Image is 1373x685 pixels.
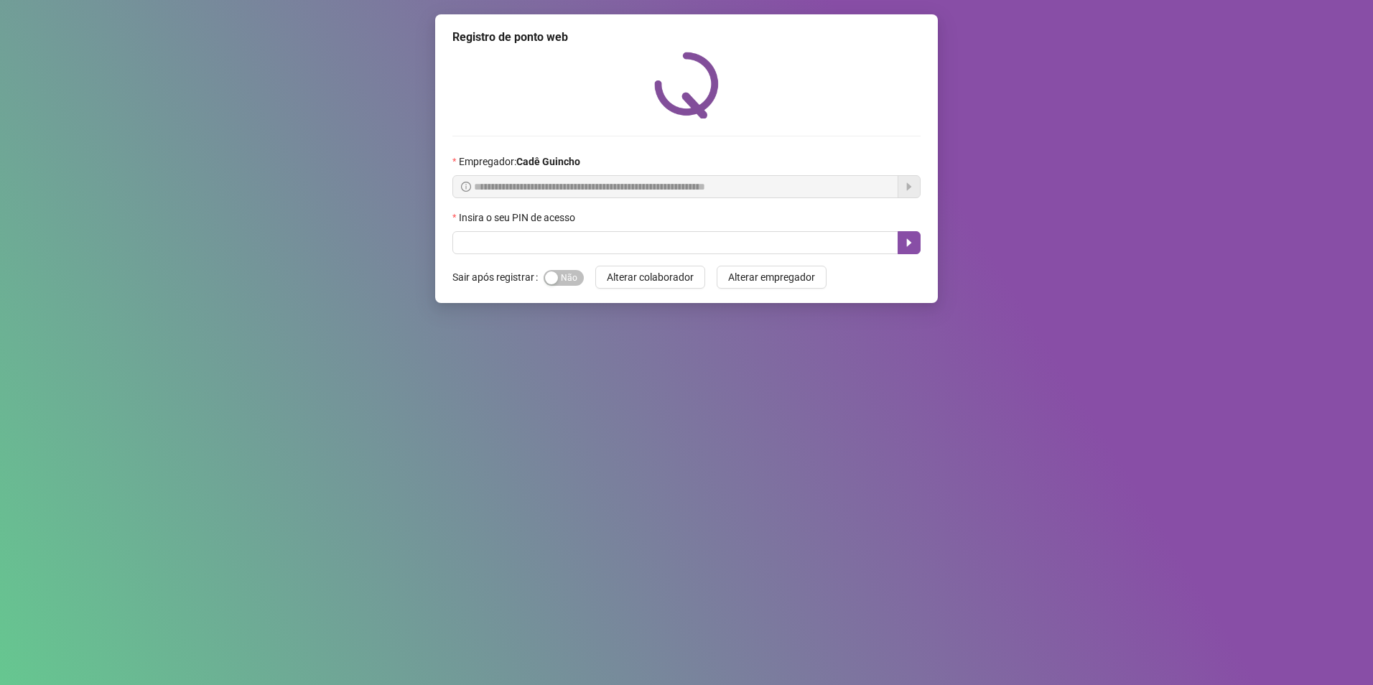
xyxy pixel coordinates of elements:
span: Empregador : [459,154,580,169]
button: Alterar colaborador [595,266,705,289]
span: info-circle [461,182,471,192]
span: caret-right [903,237,915,248]
button: Alterar empregador [717,266,827,289]
label: Insira o seu PIN de acesso [452,210,585,225]
div: Registro de ponto web [452,29,921,46]
strong: Cadê Guincho [516,156,580,167]
img: QRPoint [654,52,719,118]
span: Alterar colaborador [607,269,694,285]
label: Sair após registrar [452,266,544,289]
span: Alterar empregador [728,269,815,285]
